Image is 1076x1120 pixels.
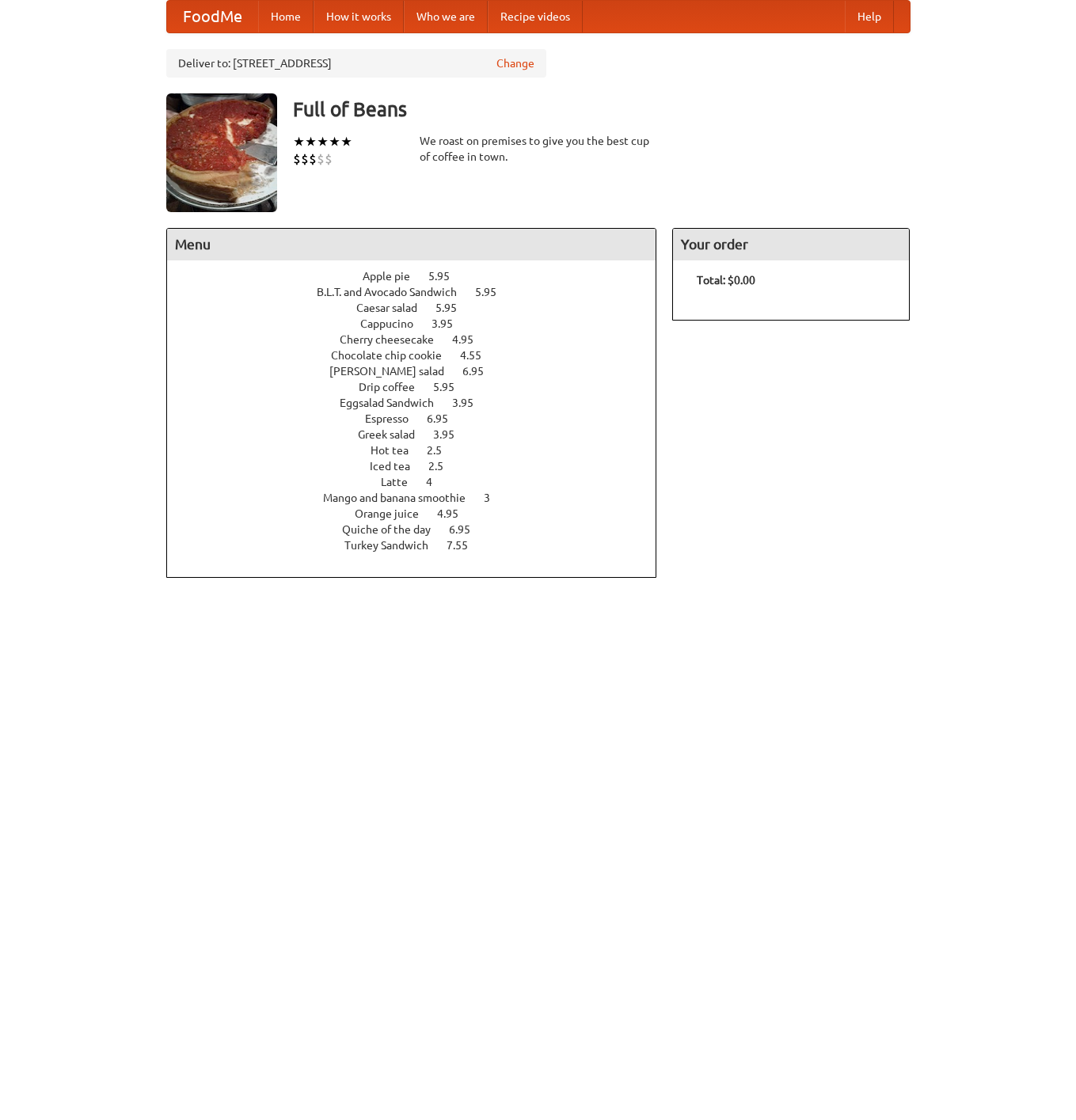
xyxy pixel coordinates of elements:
a: Change [496,55,534,71]
a: Hot tea 2.5 [371,444,471,457]
span: Chocolate chip cookie [331,349,458,362]
span: Greek salad [358,428,431,441]
li: ★ [317,133,329,150]
li: $ [325,150,333,168]
span: 4.55 [460,349,497,362]
b: Total: $0.00 [697,274,755,287]
h3: Full of Beans [293,93,911,125]
span: 5.95 [433,381,470,393]
li: $ [293,150,301,168]
li: ★ [329,133,340,150]
a: FoodMe [167,1,258,32]
div: Deliver to: [STREET_ADDRESS] [166,49,546,78]
a: Recipe videos [488,1,583,32]
li: $ [309,150,317,168]
span: 5.95 [435,302,473,314]
li: ★ [293,133,305,150]
span: Iced tea [370,460,426,473]
span: Espresso [365,412,424,425]
span: 5.95 [428,270,466,283]
img: angular.jpg [166,93,277,212]
li: $ [317,150,325,168]
a: Orange juice 4.95 [355,507,488,520]
span: 3.95 [432,317,469,330]
li: ★ [305,133,317,150]
span: 7.55 [447,539,484,552]
a: Cherry cheesecake 4.95 [340,333,503,346]
span: 2.5 [428,460,459,473]
a: Iced tea 2.5 [370,460,473,473]
a: Help [845,1,894,32]
span: Latte [381,476,424,488]
a: Turkey Sandwich 7.55 [344,539,497,552]
a: Latte 4 [381,476,462,488]
a: Cappucino 3.95 [360,317,482,330]
span: 6.95 [462,365,500,378]
span: 3 [484,492,506,504]
span: 5.95 [475,286,512,298]
a: Chocolate chip cookie 4.55 [331,349,511,362]
div: We roast on premises to give you the best cup of coffee in town. [420,133,657,165]
span: Eggsalad Sandwich [340,397,450,409]
span: 6.95 [449,523,486,536]
a: Apple pie 5.95 [363,270,479,283]
span: B.L.T. and Avocado Sandwich [317,286,473,298]
span: Mango and banana smoothie [323,492,481,504]
h4: Menu [167,229,656,260]
a: Greek salad 3.95 [358,428,484,441]
span: 4.95 [452,333,489,346]
li: $ [301,150,309,168]
span: 6.95 [427,412,464,425]
span: Hot tea [371,444,424,457]
span: Cherry cheesecake [340,333,450,346]
span: 4.95 [437,507,474,520]
h4: Your order [673,229,909,260]
span: 3.95 [452,397,489,409]
a: Who we are [404,1,488,32]
span: Caesar salad [356,302,433,314]
span: Orange juice [355,507,435,520]
span: Cappucino [360,317,429,330]
a: Espresso 6.95 [365,412,477,425]
a: Drip coffee 5.95 [359,381,484,393]
a: Home [258,1,314,32]
span: [PERSON_NAME] salad [329,365,460,378]
span: 3.95 [433,428,470,441]
span: Quiche of the day [342,523,447,536]
a: Caesar salad 5.95 [356,302,486,314]
a: Quiche of the day 6.95 [342,523,500,536]
li: ★ [340,133,352,150]
span: 4 [426,476,448,488]
a: Mango and banana smoothie 3 [323,492,519,504]
a: B.L.T. and Avocado Sandwich 5.95 [317,286,526,298]
span: Drip coffee [359,381,431,393]
span: Apple pie [363,270,426,283]
a: How it works [314,1,404,32]
a: [PERSON_NAME] salad 6.95 [329,365,513,378]
a: Eggsalad Sandwich 3.95 [340,397,503,409]
span: Turkey Sandwich [344,539,444,552]
span: 2.5 [427,444,458,457]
